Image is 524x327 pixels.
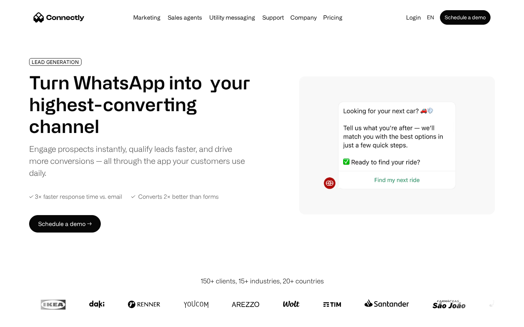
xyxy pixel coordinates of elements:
[131,193,219,200] div: ✓ Converts 2× better than forms
[29,215,101,233] a: Schedule a demo →
[206,15,258,20] a: Utility messaging
[32,59,79,65] div: LEAD GENERATION
[440,10,491,25] a: Schedule a demo
[29,193,122,200] div: ✓ 3× faster response time vs. email
[165,15,205,20] a: Sales agents
[427,12,434,23] div: en
[201,276,324,286] div: 150+ clients, 15+ industries, 20+ countries
[15,314,44,324] ul: Language list
[7,314,44,324] aside: Language selected: English
[29,72,250,137] h1: Turn WhatsApp into your highest-converting channel
[320,15,345,20] a: Pricing
[403,12,424,23] a: Login
[259,15,287,20] a: Support
[29,143,250,179] div: Engage prospects instantly, qualify leads faster, and drive more conversions — all through the ap...
[290,12,317,23] div: Company
[130,15,163,20] a: Marketing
